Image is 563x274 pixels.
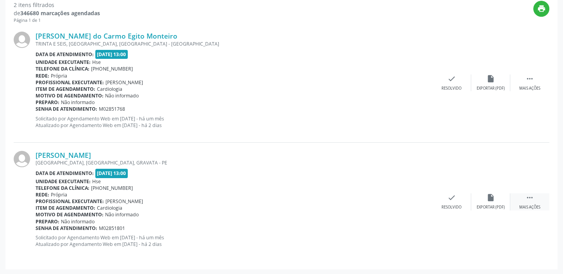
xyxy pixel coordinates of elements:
p: Solicitado por Agendamento Web em [DATE] - há um mês Atualizado por Agendamento Web em [DATE] - h... [36,115,432,129]
b: Preparo: [36,99,59,106]
b: Motivo de agendamento: [36,92,104,99]
span: Hse [92,59,101,65]
b: Senha de atendimento: [36,106,97,112]
div: Resolvido [441,205,461,210]
div: Página 1 de 1 [14,17,100,24]
i: insert_drive_file [486,193,495,202]
div: de [14,9,100,17]
a: [PERSON_NAME] do Carmo Egito Monteiro [36,32,177,40]
div: Resolvido [441,86,461,91]
b: Profissional executante: [36,79,104,86]
span: [PHONE_NUMBER] [91,185,133,191]
span: [DATE] 13:00 [95,169,128,178]
i: insert_drive_file [486,74,495,83]
b: Rede: [36,191,49,198]
div: Exportar (PDF) [477,86,505,91]
div: Exportar (PDF) [477,205,505,210]
b: Telefone da clínica: [36,185,89,191]
span: Cardiologia [97,86,122,92]
b: Preparo: [36,218,59,225]
span: [PERSON_NAME] [105,79,143,86]
div: Mais ações [519,86,540,91]
b: Unidade executante: [36,59,91,65]
i: print [537,4,546,13]
span: Hse [92,178,101,185]
div: TRINTA E SEIS, [GEOGRAPHIC_DATA], [GEOGRAPHIC_DATA] - [GEOGRAPHIC_DATA] [36,41,432,47]
b: Rede: [36,72,49,79]
span: [PHONE_NUMBER] [91,65,133,72]
a: [PERSON_NAME] [36,151,91,159]
b: Item de agendamento: [36,86,95,92]
span: M02851768 [99,106,125,112]
p: Solicitado por Agendamento Web em [DATE] - há um mês Atualizado por Agendamento Web em [DATE] - h... [36,234,432,247]
span: M02851801 [99,225,125,232]
i:  [525,74,534,83]
i: check [447,74,456,83]
i:  [525,193,534,202]
span: [DATE] 13:00 [95,50,128,59]
span: Não informado [105,92,139,99]
b: Data de atendimento: [36,170,94,177]
b: Telefone da clínica: [36,65,89,72]
span: Não informado [61,218,95,225]
span: Própria [51,191,67,198]
span: Não informado [105,211,139,218]
img: img [14,151,30,167]
strong: 346680 marcações agendadas [20,9,100,17]
span: [PERSON_NAME] [105,198,143,205]
div: Mais ações [519,205,540,210]
div: [GEOGRAPHIC_DATA], [GEOGRAPHIC_DATA], GRAVATA - PE [36,159,432,166]
b: Profissional executante: [36,198,104,205]
b: Motivo de agendamento: [36,211,104,218]
b: Senha de atendimento: [36,225,97,232]
span: Cardiologia [97,205,122,211]
span: Própria [51,72,67,79]
img: img [14,32,30,48]
b: Unidade executante: [36,178,91,185]
div: 2 itens filtrados [14,1,100,9]
b: Data de atendimento: [36,51,94,58]
i: check [447,193,456,202]
b: Item de agendamento: [36,205,95,211]
span: Não informado [61,99,95,106]
button: print [533,1,549,17]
